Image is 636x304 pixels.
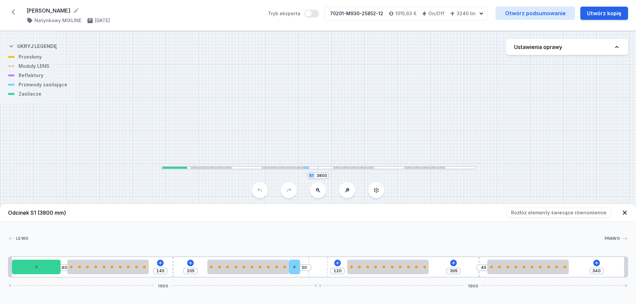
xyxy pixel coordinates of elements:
[514,43,562,51] h4: Ustawienia oprawy
[289,260,300,274] div: Hole for power supply cable
[37,209,66,216] span: (3800 mm)
[12,260,61,274] div: ON/OFF Driver - up to 32W
[506,39,628,55] button: Ustawienia oprawy
[395,10,416,17] h4: 1015,63 €
[324,7,488,21] button: 70201-M930-25852-121015,63 €On/Off3240 lm
[207,260,289,274] div: 10 LENS module 500mm 54°
[8,209,66,217] h4: Odcinek S1
[67,260,149,274] div: 10 LENS module 500mm 54°
[465,283,481,287] span: 1900
[456,10,475,17] h4: 3240 lm
[347,260,429,274] div: 10 LENS module 500mm 54°
[26,7,260,15] form: [PERSON_NAME]
[16,236,28,241] span: Lewo
[580,7,628,20] button: Utwórz kopię
[17,43,57,50] h4: Ukryj legendę
[304,10,319,18] button: Tryb eksperta
[95,17,110,24] h4: [DATE]
[496,7,575,20] a: Otwórz podsumowanie
[73,7,79,14] button: Edytuj nazwę projektu
[605,236,620,241] span: Prawo
[268,10,319,18] label: Tryb eksperta
[428,10,445,17] h4: On/Off
[8,38,57,54] button: Ukryj legendę
[487,260,569,274] div: 10 LENS module 500mm 54°
[34,17,81,24] h4: Natynkowy MIXLINE
[330,10,383,17] div: 70201-M930-25852-12
[316,173,327,178] input: Wymiar [mm]
[155,283,171,287] span: 1900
